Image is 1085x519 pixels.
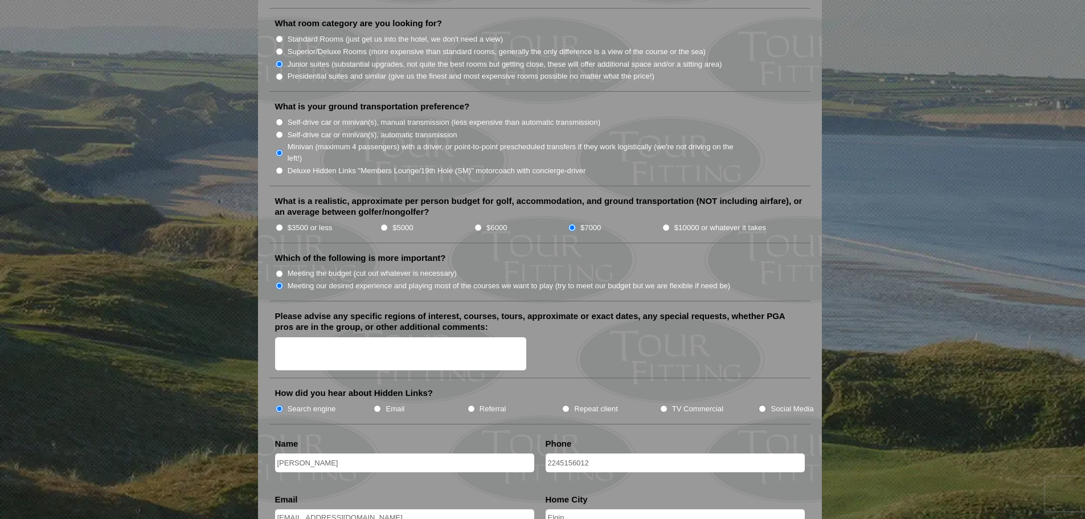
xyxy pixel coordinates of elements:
label: Social Media [771,403,813,415]
label: Standard Rooms (just get us into the hotel, we don't need a view) [288,34,503,45]
label: How did you hear about Hidden Links? [275,387,433,399]
label: $5000 [392,222,413,234]
label: Please advise any specific regions of interest, courses, tours, approximate or exact dates, any s... [275,310,805,333]
label: Repeat client [574,403,618,415]
label: Name [275,438,298,449]
label: Deluxe Hidden Links "Members Lounge/19th Hole (SM)" motorcoach with concierge-driver [288,165,586,177]
label: Junior suites (substantial upgrades, not quite the best rooms but getting close, these will offer... [288,59,722,70]
label: Phone [546,438,572,449]
label: What is your ground transportation preference? [275,101,470,112]
label: Self-drive car or minivan(s), automatic transmission [288,129,457,141]
label: Meeting the budget (cut out whatever is necessary) [288,268,457,279]
label: Superior/Deluxe Rooms (more expensive than standard rooms, generally the only difference is a vie... [288,46,706,58]
label: Email [386,403,404,415]
label: $10000 or whatever it takes [674,222,766,234]
label: What room category are you looking for? [275,18,442,29]
label: TV Commercial [672,403,723,415]
label: Home City [546,494,588,505]
label: $3500 or less [288,222,333,234]
label: $6000 [486,222,507,234]
label: Self-drive car or minivan(s), manual transmission (less expensive than automatic transmission) [288,117,600,128]
label: Meeting our desired experience and playing most of the courses we want to play (try to meet our b... [288,280,731,292]
label: Presidential suites and similar (give us the finest and most expensive rooms possible no matter w... [288,71,654,82]
label: Email [275,494,298,505]
label: Search engine [288,403,336,415]
label: What is a realistic, approximate per person budget for golf, accommodation, and ground transporta... [275,195,805,218]
label: $7000 [580,222,601,234]
label: Referral [480,403,506,415]
label: Minivan (maximum 4 passengers) with a driver, or point-to-point prescheduled transfers if they wo... [288,141,746,164]
label: Which of the following is more important? [275,252,446,264]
